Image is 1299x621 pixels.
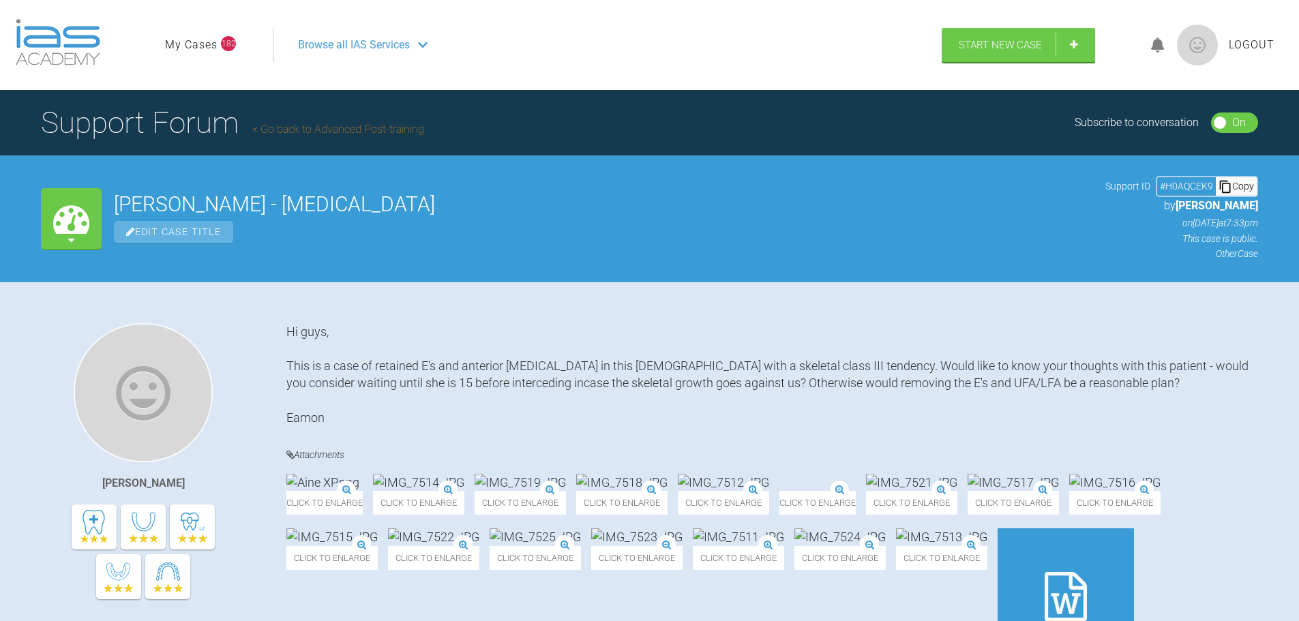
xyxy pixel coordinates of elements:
[298,36,410,54] span: Browse all IAS Services
[490,546,581,570] span: Click to enlarge
[881,491,972,515] span: Click to enlarge
[490,528,581,545] img: IMG_7525.JPG
[576,491,668,515] span: Click to enlarge
[1176,199,1258,212] span: [PERSON_NAME]
[1232,114,1246,132] div: On
[41,99,424,147] h1: Support Forum
[1229,36,1274,54] a: Logout
[1084,474,1176,491] img: IMG_7516.JPG
[388,528,479,545] img: IMG_7522.JPG
[591,528,683,545] img: IMG_7523.JPG
[286,546,378,570] span: Click to enlarge
[286,491,363,515] span: Click to enlarge
[1105,231,1258,246] p: This case is public.
[114,194,1093,215] h2: [PERSON_NAME] - [MEDICAL_DATA]
[475,474,566,491] img: IMG_7519.JPG
[983,491,1074,515] span: Click to enlarge
[942,28,1095,62] a: Start New Case
[388,546,479,570] span: Click to enlarge
[678,491,769,515] span: Click to enlarge
[983,474,1074,491] img: IMG_7517.JPG
[794,546,886,570] span: Click to enlarge
[1177,25,1218,65] img: profile.png
[1105,246,1258,261] p: Other Case
[896,528,987,545] img: IMG_7513.JPG
[678,474,769,491] img: IMG_7512.JPG
[1105,179,1150,194] span: Support ID
[373,474,464,491] img: IMG_7514.JPG
[74,323,213,462] img: Eamon OReilly
[373,491,464,515] span: Click to enlarge
[114,221,233,243] span: Edit Case Title
[881,474,972,491] img: IMG_7521.JPG
[779,491,871,515] span: Click to enlarge
[252,123,424,136] a: Go back to Advanced Post-training
[779,474,871,491] img: IMG_7520.JPG
[286,474,359,491] img: Aine XP.png
[102,474,185,492] div: [PERSON_NAME]
[794,528,886,545] img: IMG_7524.JPG
[959,39,1042,51] span: Start New Case
[221,36,236,51] span: 182
[1075,114,1199,132] div: Subscribe to conversation
[1157,179,1216,194] div: # H0AQCEK9
[475,491,566,515] span: Click to enlarge
[1105,197,1258,215] p: by
[1105,215,1258,230] p: on [DATE] at 7:33pm
[286,323,1258,426] div: Hi guys, This is a case of retained E's and anterior [MEDICAL_DATA] in this [DEMOGRAPHIC_DATA] wi...
[591,546,683,570] span: Click to enlarge
[896,546,987,570] span: Click to enlarge
[576,474,668,491] img: IMG_7518.JPG
[286,528,378,545] img: IMG_7515.JPG
[1216,177,1257,195] div: Copy
[1084,491,1176,515] span: Click to enlarge
[693,546,784,570] span: Click to enlarge
[693,528,784,545] img: IMG_7511.JPG
[16,19,100,65] img: logo-light.3e3ef733.png
[165,36,218,54] a: My Cases
[286,446,1258,464] h4: Attachments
